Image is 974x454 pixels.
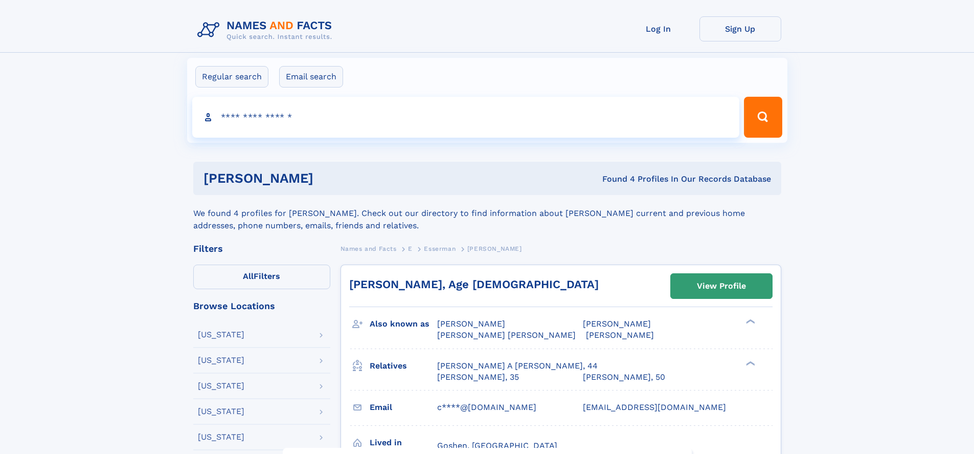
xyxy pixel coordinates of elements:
[198,356,244,364] div: [US_STATE]
[424,245,456,252] span: Esserman
[743,318,756,325] div: ❯
[203,172,458,185] h1: [PERSON_NAME]
[437,441,557,450] span: Goshen, [GEOGRAPHIC_DATA]
[744,97,782,138] button: Search Button
[408,242,413,255] a: E
[193,16,341,44] img: Logo Names and Facts
[467,245,522,252] span: [PERSON_NAME]
[349,278,599,291] a: [PERSON_NAME], Age [DEMOGRAPHIC_DATA]
[193,265,330,289] label: Filters
[370,357,437,375] h3: Relatives
[437,372,519,383] a: [PERSON_NAME], 35
[743,360,756,366] div: ❯
[437,360,598,372] a: [PERSON_NAME] A [PERSON_NAME], 44
[341,242,397,255] a: Names and Facts
[697,274,746,298] div: View Profile
[583,372,665,383] a: [PERSON_NAME], 50
[671,274,772,298] a: View Profile
[243,271,254,281] span: All
[198,382,244,390] div: [US_STATE]
[370,399,437,416] h3: Email
[198,407,244,416] div: [US_STATE]
[583,319,651,329] span: [PERSON_NAME]
[193,244,330,253] div: Filters
[437,330,576,340] span: [PERSON_NAME] [PERSON_NAME]
[699,16,781,41] a: Sign Up
[195,66,268,88] label: Regular search
[192,97,740,138] input: search input
[370,434,437,451] h3: Lived in
[370,315,437,333] h3: Also known as
[198,433,244,441] div: [US_STATE]
[198,331,244,339] div: [US_STATE]
[193,301,330,311] div: Browse Locations
[583,402,726,412] span: [EMAIL_ADDRESS][DOMAIN_NAME]
[408,245,413,252] span: E
[437,319,505,329] span: [PERSON_NAME]
[618,16,699,41] a: Log In
[424,242,456,255] a: Esserman
[458,174,771,185] div: Found 4 Profiles In Our Records Database
[279,66,343,88] label: Email search
[586,330,654,340] span: [PERSON_NAME]
[193,195,781,232] div: We found 4 profiles for [PERSON_NAME]. Check out our directory to find information about [PERSON_...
